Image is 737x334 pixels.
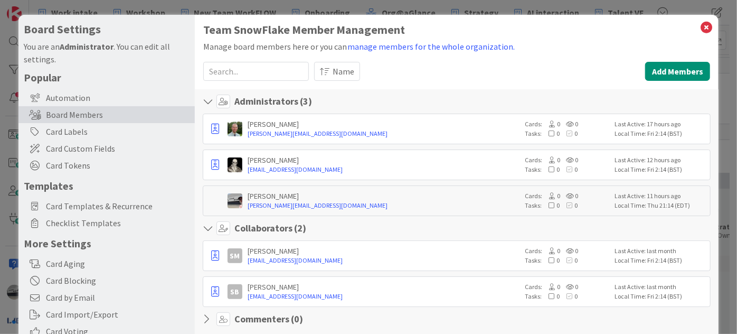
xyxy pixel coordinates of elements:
h4: Board Settings [24,23,190,36]
div: Local Time: Thu 21:14 (EDT) [615,201,707,210]
span: Card Templates & Recurrence [46,200,190,212]
a: [EMAIL_ADDRESS][DOMAIN_NAME] [248,292,519,301]
div: Last Active: last month [615,246,707,256]
div: Last Active: 11 hours ago [615,191,707,201]
div: [PERSON_NAME] [248,191,519,201]
div: [PERSON_NAME] [248,155,519,165]
div: You are an . You can edit all settings. [24,40,190,66]
div: Local Time: Fri 2:14 (BST) [615,129,707,138]
span: 0 [560,292,578,300]
div: Local Time: Fri 2:14 (BST) [615,165,707,174]
div: Tasks: [525,256,609,265]
span: 0 [542,165,560,173]
div: Local Time: Fri 2:14 (BST) [615,256,707,265]
h4: Commenters [234,313,303,325]
div: Cards: [525,191,609,201]
span: Checklist Templates [46,217,190,229]
h1: Team SnowFlake Member Management [203,23,710,36]
span: 0 [542,283,560,291]
div: Cards: [525,246,609,256]
div: [PERSON_NAME] [248,246,519,256]
img: WS [228,157,242,172]
span: 0 [560,156,578,164]
a: [EMAIL_ADDRESS][DOMAIN_NAME] [248,256,519,265]
a: [PERSON_NAME][EMAIL_ADDRESS][DOMAIN_NAME] [248,129,519,138]
div: Card Aging [18,255,195,272]
input: Search... [203,62,309,81]
div: Card Labels [18,123,195,140]
span: 0 [542,120,560,128]
a: [PERSON_NAME][EMAIL_ADDRESS][DOMAIN_NAME] [248,201,519,210]
span: 0 [542,129,560,137]
span: 0 [560,192,578,200]
div: Cards: [525,119,609,129]
div: [PERSON_NAME] [248,282,519,292]
h5: Templates [24,179,190,192]
div: Local Time: Fri 2:14 (BST) [615,292,707,301]
span: ( 2 ) [294,222,306,234]
span: ( 3 ) [300,95,312,107]
span: 0 [560,247,578,255]
span: Card Custom Fields [46,142,190,155]
button: Name [314,62,360,81]
div: Tasks: [525,165,609,174]
div: Card Blocking [18,272,195,289]
h5: Popular [24,71,190,84]
img: jB [228,193,242,208]
span: 0 [542,192,560,200]
div: Tasks: [525,292,609,301]
div: Automation [18,89,195,106]
span: 0 [560,283,578,291]
button: Add Members [645,62,710,81]
span: 0 [560,165,578,173]
div: Cards: [525,282,609,292]
div: Tasks: [525,201,609,210]
div: Card Import/Export [18,306,195,323]
div: Board Members [18,106,195,123]
div: [PERSON_NAME] [248,119,519,129]
h4: Collaborators [234,222,306,234]
span: 0 [560,120,578,128]
span: 0 [560,256,578,264]
h4: Administrators [234,96,312,107]
span: 0 [542,256,560,264]
b: Administrator [60,41,114,52]
span: 0 [542,292,560,300]
div: Last Active: 12 hours ago [615,155,707,165]
span: 0 [542,201,560,209]
a: [EMAIL_ADDRESS][DOMAIN_NAME] [248,165,519,174]
div: Manage board members here or you can [203,40,710,53]
span: 0 [542,247,560,255]
span: ( 0 ) [291,313,303,325]
img: SH [228,122,242,136]
h5: More Settings [24,237,190,250]
div: Tasks: [525,129,609,138]
span: Name [333,65,354,78]
div: Last Active: 17 hours ago [615,119,707,129]
div: SM [228,248,242,263]
span: 0 [542,156,560,164]
span: Card by Email [46,291,190,304]
span: 0 [560,129,578,137]
span: 0 [560,201,578,209]
div: SB [228,284,242,299]
div: Cards: [525,155,609,165]
span: Card Tokens [46,159,190,172]
div: Last Active: last month [615,282,707,292]
button: manage members for the whole organization. [347,40,515,53]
